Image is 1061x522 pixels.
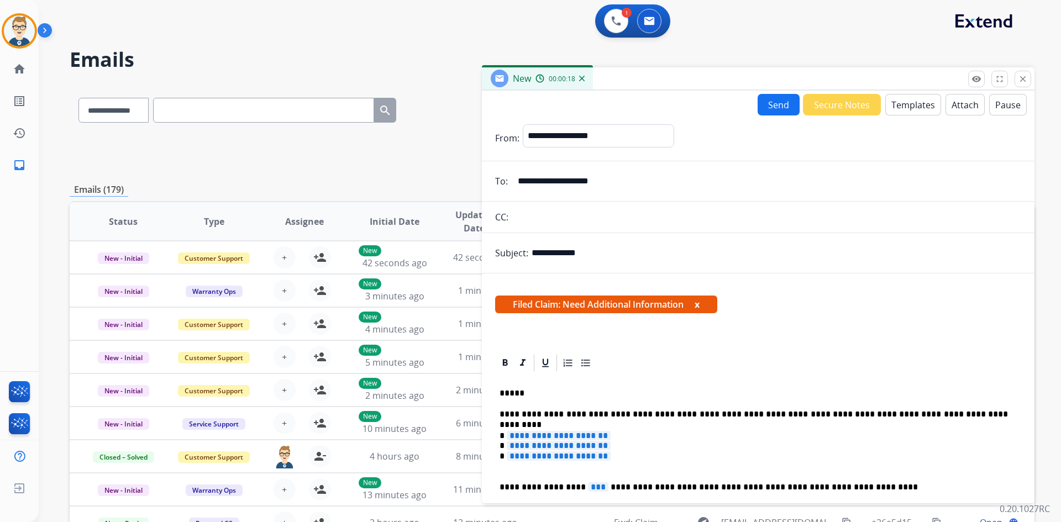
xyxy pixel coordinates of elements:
mat-icon: person_remove [313,450,327,463]
mat-icon: remove_red_eye [971,74,981,84]
span: 10 minutes ago [363,423,427,435]
mat-icon: fullscreen [995,74,1005,84]
span: 11 minutes ago [453,483,517,495]
button: Pause [989,94,1027,115]
span: 4 minutes ago [365,323,424,335]
button: Secure Notes [803,94,881,115]
span: 1 minute ago [458,351,513,363]
mat-icon: person_add [313,317,327,330]
p: New [359,312,381,323]
span: Type [204,215,224,228]
button: + [274,280,296,302]
span: Updated Date [449,208,500,235]
mat-icon: list_alt [13,94,26,108]
span: New - Initial [98,418,149,430]
button: + [274,313,296,335]
span: + [282,284,287,297]
button: + [274,412,296,434]
span: New - Initial [98,286,149,297]
p: New [359,278,381,289]
mat-icon: person_add [313,416,327,430]
span: 8 minutes ago [456,450,515,462]
mat-icon: person_add [313,284,327,297]
p: New [359,378,381,389]
span: 2 minutes ago [365,389,424,402]
span: 42 seconds ago [453,251,518,263]
span: Customer Support [178,352,250,363]
p: CC: [495,210,508,224]
p: From: [495,131,519,145]
mat-icon: person_add [313,251,327,264]
div: Bullet List [577,355,594,371]
span: + [282,317,287,330]
button: + [274,478,296,500]
div: Italic [514,355,531,371]
p: New [359,345,381,356]
p: New [359,245,381,256]
button: + [274,246,296,268]
span: 5 minutes ago [365,356,424,368]
span: Status [109,215,138,228]
span: Customer Support [178,319,250,330]
mat-icon: home [13,62,26,76]
span: + [282,416,287,430]
span: 00:00:18 [549,75,575,83]
span: Customer Support [178,451,250,463]
span: Assignee [285,215,324,228]
mat-icon: person_add [313,483,327,496]
span: 4 hours ago [370,450,419,462]
span: New - Initial [98,484,149,496]
span: New - Initial [98,252,149,264]
span: + [282,483,287,496]
p: New [359,477,381,488]
span: Customer Support [178,252,250,264]
span: New - Initial [98,385,149,397]
p: New [359,411,381,422]
h2: Emails [70,49,1034,71]
mat-icon: person_add [313,383,327,397]
mat-icon: history [13,126,26,140]
p: To: [495,175,508,188]
div: Ordered List [560,355,576,371]
span: Closed – Solved [93,451,154,463]
mat-icon: close [1018,74,1028,84]
mat-icon: search [379,104,392,117]
div: Underline [537,355,554,371]
button: + [274,379,296,401]
button: + [274,346,296,368]
p: Emails (179) [70,183,128,197]
img: avatar [4,15,35,46]
span: Customer Support [178,385,250,397]
span: New - Initial [98,352,149,363]
span: Service Support [182,418,245,430]
img: agent-avatar [274,445,296,468]
button: Attach [946,94,985,115]
p: 0.20.1027RC [1000,502,1050,515]
mat-icon: inbox [13,159,26,172]
p: Subject: [495,246,528,260]
span: 3 minutes ago [365,290,424,302]
button: Templates [885,94,941,115]
span: 1 minute ago [458,284,513,297]
div: 1 [622,8,632,18]
mat-icon: person_add [313,350,327,363]
span: New [513,72,531,85]
span: 13 minutes ago [363,489,427,501]
span: 1 minute ago [458,318,513,330]
span: 6 minutes ago [456,417,515,429]
span: 42 seconds ago [363,257,427,269]
span: New - Initial [98,319,149,330]
span: 2 minutes ago [456,384,515,396]
span: Warranty Ops [186,286,243,297]
span: + [282,350,287,363]
span: + [282,251,287,264]
span: + [282,383,287,397]
button: x [695,298,700,311]
span: Initial Date [370,215,419,228]
button: Send [758,94,800,115]
span: Filed Claim: Need Additional Information [495,296,717,313]
span: Warranty Ops [186,484,243,496]
div: Bold [497,355,513,371]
